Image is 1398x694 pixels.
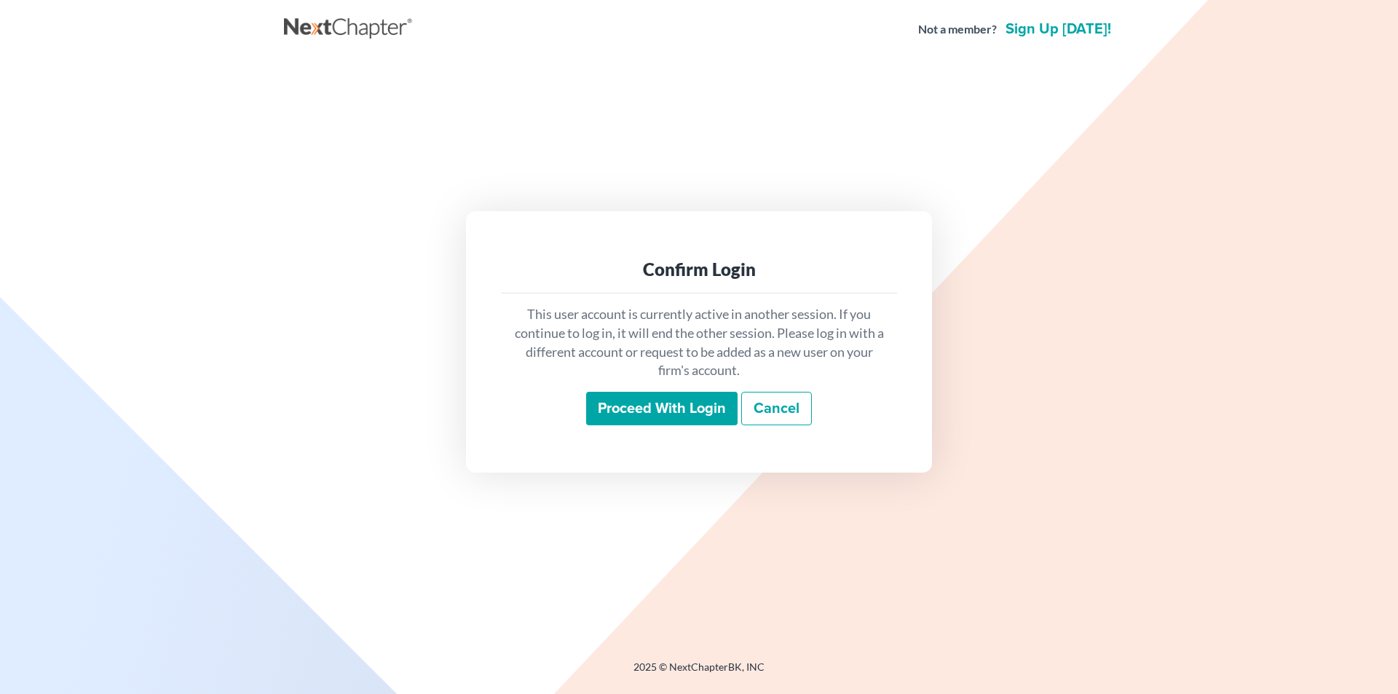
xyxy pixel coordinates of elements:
a: Sign up [DATE]! [1003,22,1114,36]
p: This user account is currently active in another session. If you continue to log in, it will end ... [513,305,885,380]
a: Cancel [741,392,812,425]
div: 2025 © NextChapterBK, INC [284,660,1114,686]
div: Confirm Login [513,258,885,281]
input: Proceed with login [586,392,738,425]
strong: Not a member? [918,21,997,38]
